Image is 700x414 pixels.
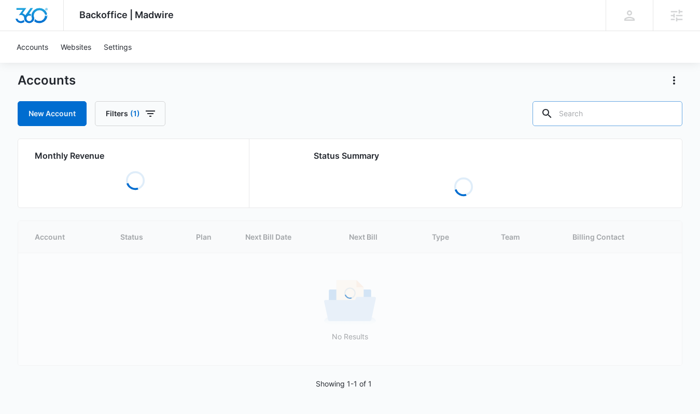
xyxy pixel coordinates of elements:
a: Accounts [10,31,54,63]
button: Filters(1) [95,101,165,126]
img: logo_orange.svg [17,17,25,25]
span: (1) [130,110,140,117]
a: New Account [18,101,87,126]
h1: Accounts [18,73,76,88]
div: Keywords by Traffic [115,61,175,68]
span: Backoffice | Madwire [79,9,174,20]
img: tab_domain_overview_orange.svg [28,60,36,68]
img: website_grey.svg [17,27,25,35]
h2: Monthly Revenue [35,149,236,162]
div: Domain Overview [39,61,93,68]
a: Websites [54,31,97,63]
h2: Status Summary [314,149,613,162]
img: tab_keywords_by_traffic_grey.svg [103,60,111,68]
div: Domain: [DOMAIN_NAME] [27,27,114,35]
p: Showing 1-1 of 1 [316,378,372,389]
button: Actions [666,72,682,89]
div: v 4.0.25 [29,17,51,25]
input: Search [533,101,682,126]
a: Settings [97,31,138,63]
